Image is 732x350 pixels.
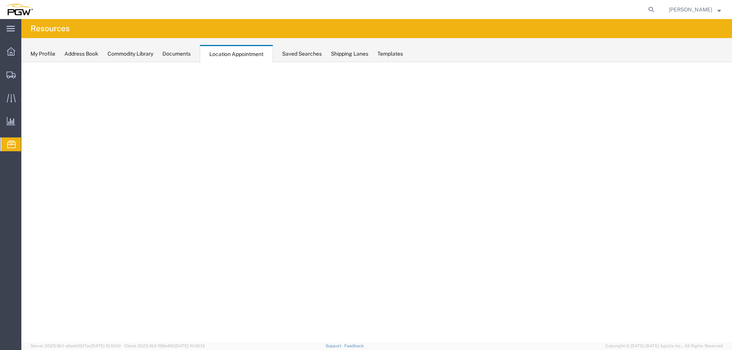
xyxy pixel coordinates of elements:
[200,45,273,62] div: Location Appointment
[64,50,98,58] div: Address Book
[282,50,322,58] div: Saved Searches
[108,50,153,58] div: Commodity Library
[331,50,368,58] div: Shipping Lanes
[326,344,345,348] a: Support
[5,4,33,15] img: logo
[91,344,121,348] span: [DATE] 10:10:00
[30,19,70,38] h4: Resources
[30,50,55,58] div: My Profile
[21,62,732,342] iframe: FS Legacy Container
[669,5,712,14] span: Phillip Thornton
[668,5,721,14] button: [PERSON_NAME]
[124,344,205,348] span: Client: 2025.18.0-198a450
[162,50,191,58] div: Documents
[605,343,723,349] span: Copyright © [DATE]-[DATE] Agistix Inc., All Rights Reserved
[377,50,403,58] div: Templates
[30,344,121,348] span: Server: 2025.18.0-a0edd1917ac
[175,344,205,348] span: [DATE] 10:06:13
[344,344,364,348] a: Feedback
